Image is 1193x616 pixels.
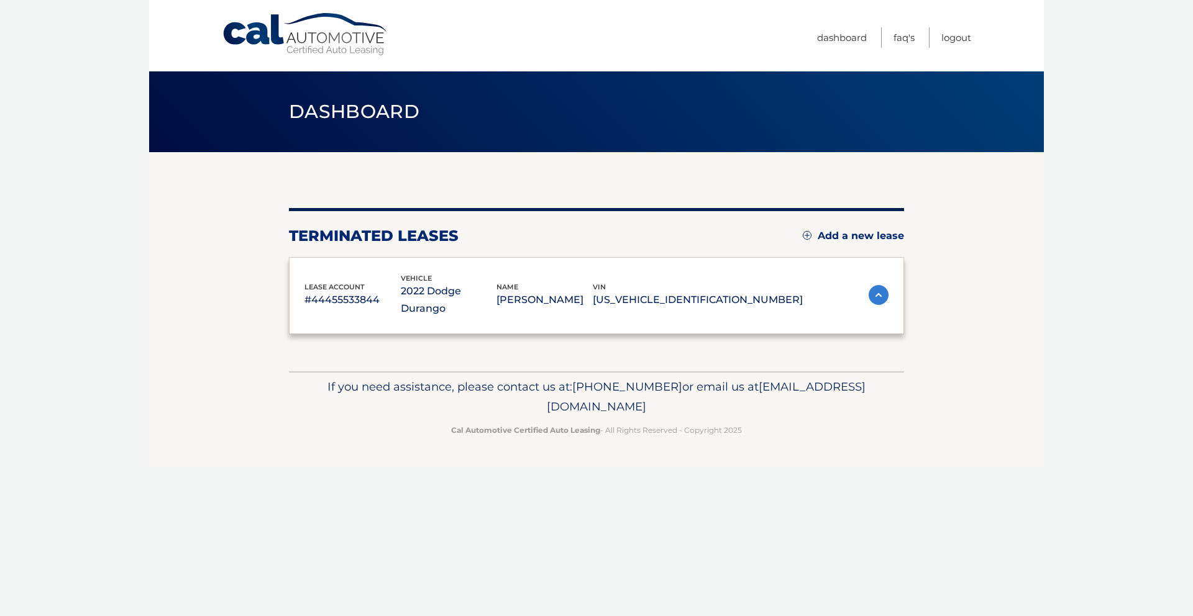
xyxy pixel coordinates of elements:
a: Cal Automotive [222,12,390,57]
span: [EMAIL_ADDRESS][DOMAIN_NAME] [547,379,866,414]
p: If you need assistance, please contact us at: or email us at [297,377,896,417]
span: name [496,283,518,291]
a: Logout [941,27,971,48]
a: Dashboard [817,27,867,48]
a: Add a new lease [803,230,904,242]
h2: terminated leases [289,227,459,245]
strong: Cal Automotive Certified Auto Leasing [451,425,600,435]
span: lease account [304,283,365,291]
p: - All Rights Reserved - Copyright 2025 [297,423,896,437]
span: Dashboard [289,100,419,123]
p: 2022 Dodge Durango [401,283,497,317]
p: [US_VEHICLE_IDENTIFICATION_NUMBER] [593,291,803,309]
span: vehicle [401,274,432,283]
p: #44455533844 [304,291,401,309]
span: vin [593,283,606,291]
img: add.svg [803,231,811,240]
a: FAQ's [894,27,915,48]
img: accordion-active.svg [869,285,889,305]
span: [PHONE_NUMBER] [572,379,682,394]
p: [PERSON_NAME] [496,291,593,309]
